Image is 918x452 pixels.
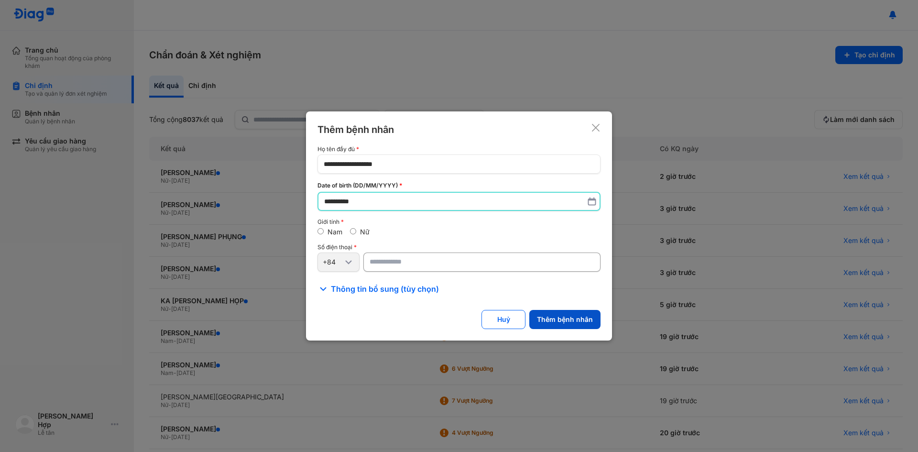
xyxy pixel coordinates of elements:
[328,228,342,236] label: Nam
[360,228,370,236] label: Nữ
[317,146,601,153] div: Họ tên đầy đủ
[317,123,394,136] div: Thêm bệnh nhân
[317,181,601,190] div: Date of birth (DD/MM/YYYY)
[317,244,601,251] div: Số điện thoại
[323,258,343,266] div: +84
[481,310,525,329] button: Huỷ
[317,219,601,225] div: Giới tính
[331,283,439,295] span: Thông tin bổ sung (tùy chọn)
[529,310,601,329] button: Thêm bệnh nhân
